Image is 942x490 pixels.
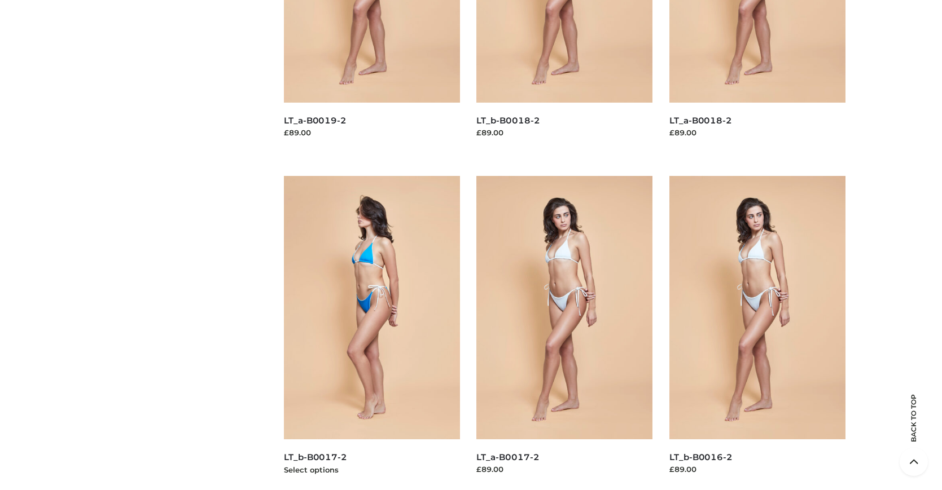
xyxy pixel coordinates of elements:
[476,452,539,462] a: LT_a-B0017-2
[284,452,347,462] a: LT_b-B0017-2
[669,127,845,138] div: £89.00
[476,127,652,138] div: £89.00
[284,127,460,138] div: £89.00
[284,115,347,126] a: LT_a-B0019-2
[669,452,733,462] a: LT_b-B0016-2
[284,465,339,474] a: Select options
[900,414,928,442] span: Back to top
[669,115,732,126] a: LT_a-B0018-2
[669,463,845,475] div: £89.00
[476,115,540,126] a: LT_b-B0018-2
[476,463,652,475] div: £89.00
